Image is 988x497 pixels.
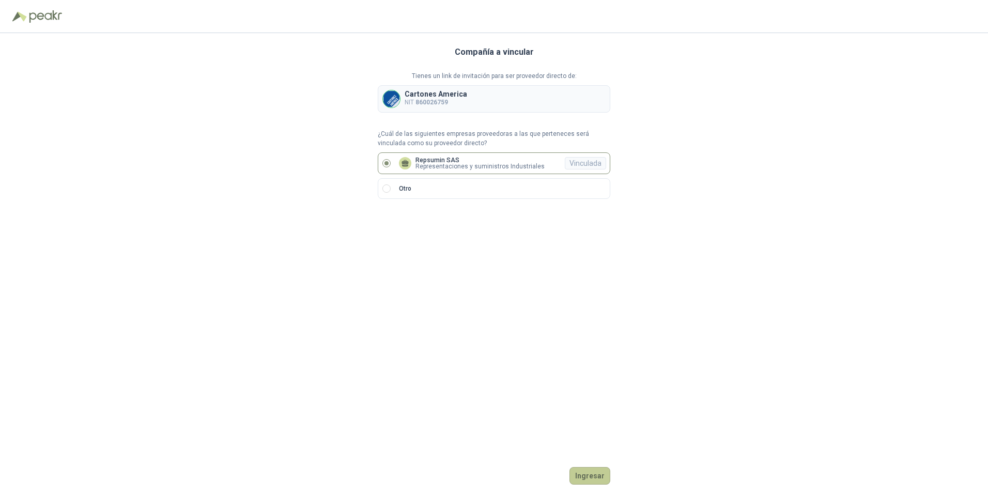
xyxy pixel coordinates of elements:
p: Tienes un link de invitación para ser proveedor directo de: [378,71,610,81]
img: Logo [12,11,27,22]
p: NIT [405,98,467,107]
p: Otro [399,184,411,194]
h3: Compañía a vincular [455,45,534,59]
button: Ingresar [569,467,610,485]
p: Representaciones y suministros Industriales [415,163,545,169]
b: 860026759 [415,99,448,106]
p: Repsumin SAS [415,157,545,163]
img: Company Logo [383,90,400,107]
p: Cartones America [405,90,467,98]
p: ¿Cuál de las siguientes empresas proveedoras a las que perteneces será vinculada como su proveedo... [378,129,610,149]
div: Vinculada [565,157,606,169]
img: Peakr [29,10,62,23]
